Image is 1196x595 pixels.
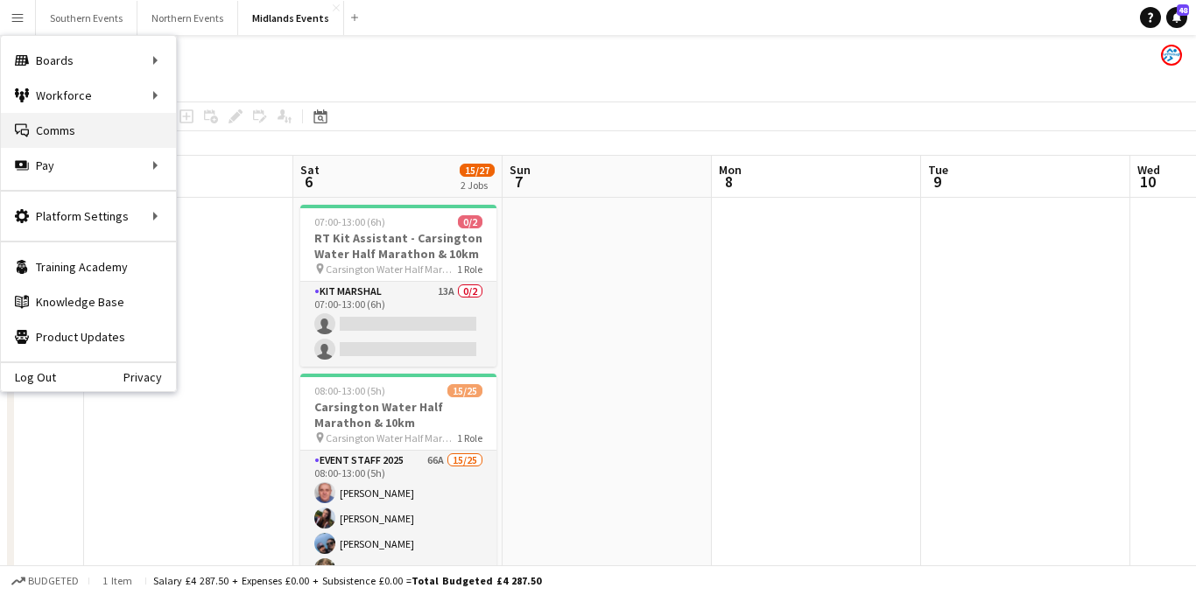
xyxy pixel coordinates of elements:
[298,171,320,192] span: 6
[1,199,176,234] div: Platform Settings
[1,148,176,183] div: Pay
[300,282,496,367] app-card-role: Kit Marshal13A0/207:00-13:00 (6h)
[1,370,56,384] a: Log Out
[1137,162,1160,178] span: Wed
[36,1,137,35] button: Southern Events
[460,164,495,177] span: 15/27
[412,574,541,587] span: Total Budgeted £4 287.50
[457,262,482,276] span: 1 Role
[461,178,494,192] div: 2 Jobs
[300,205,496,367] app-job-card: 07:00-13:00 (6h)0/2RT Kit Assistant - Carsington Water Half Marathon & 10km Carsington Water Half...
[96,574,138,587] span: 1 item
[314,215,385,228] span: 07:00-13:00 (6h)
[1,113,176,148] a: Comms
[314,384,385,397] span: 08:00-13:00 (5h)
[1,249,176,284] a: Training Academy
[716,171,742,192] span: 8
[925,171,948,192] span: 9
[28,575,79,587] span: Budgeted
[300,399,496,430] h3: Carsington Water Half Marathon & 10km
[1166,7,1187,28] a: 48
[719,162,742,178] span: Mon
[326,262,457,276] span: Carsington Water Half Marathon & 10km
[507,171,531,192] span: 7
[137,1,238,35] button: Northern Events
[326,431,457,444] span: Carsington Water Half Marathon & 10km
[447,384,482,397] span: 15/25
[510,162,531,178] span: Sun
[458,215,482,228] span: 0/2
[1177,4,1189,16] span: 48
[300,230,496,262] h3: RT Kit Assistant - Carsington Water Half Marathon & 10km
[1,319,176,354] a: Product Updates
[1161,45,1182,66] app-user-avatar: RunThrough Events
[1,284,176,319] a: Knowledge Base
[1,43,176,78] div: Boards
[300,162,320,178] span: Sat
[123,370,176,384] a: Privacy
[1,78,176,113] div: Workforce
[1135,171,1160,192] span: 10
[457,431,482,444] span: 1 Role
[9,571,81,591] button: Budgeted
[153,574,541,587] div: Salary £4 287.50 + Expenses £0.00 + Subsistence £0.00 =
[928,162,948,178] span: Tue
[238,1,344,35] button: Midlands Events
